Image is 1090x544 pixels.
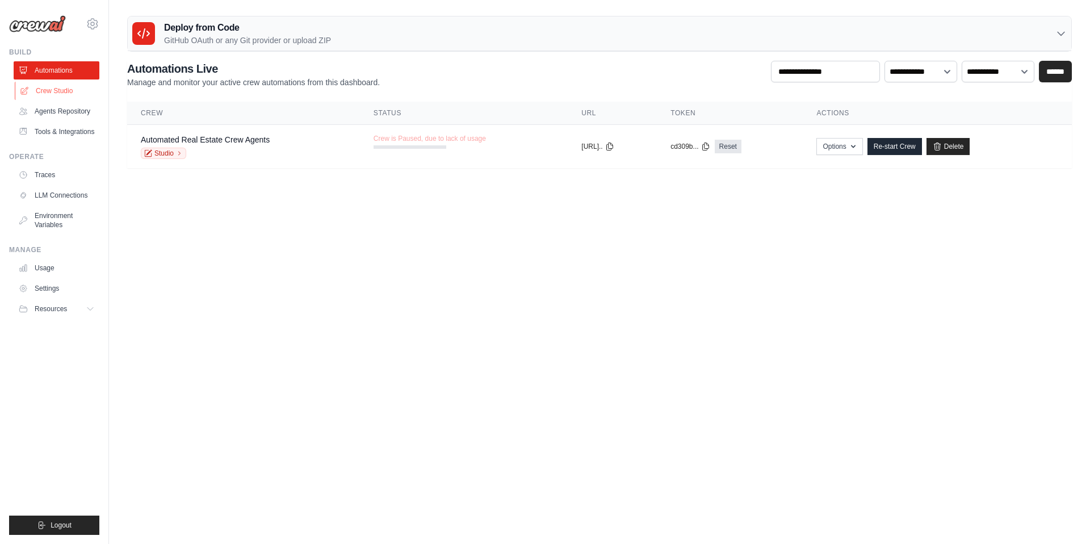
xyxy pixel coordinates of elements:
[803,102,1072,125] th: Actions
[14,186,99,204] a: LLM Connections
[141,148,186,159] a: Studio
[360,102,568,125] th: Status
[14,166,99,184] a: Traces
[164,21,331,35] h3: Deploy from Code
[35,304,67,313] span: Resources
[9,245,99,254] div: Manage
[141,135,270,144] a: Automated Real Estate Crew Agents
[14,102,99,120] a: Agents Repository
[127,61,380,77] h2: Automations Live
[657,102,803,125] th: Token
[127,102,360,125] th: Crew
[14,300,99,318] button: Resources
[14,207,99,234] a: Environment Variables
[14,123,99,141] a: Tools & Integrations
[568,102,657,125] th: URL
[14,279,99,298] a: Settings
[670,142,710,151] button: cd309b...
[9,516,99,535] button: Logout
[715,140,741,153] a: Reset
[867,138,922,155] a: Re-start Crew
[9,15,66,32] img: Logo
[164,35,331,46] p: GitHub OAuth or any Git provider or upload ZIP
[14,259,99,277] a: Usage
[15,82,100,100] a: Crew Studio
[127,77,380,88] p: Manage and monitor your active crew automations from this dashboard.
[14,61,99,79] a: Automations
[816,138,862,155] button: Options
[927,138,970,155] a: Delete
[51,521,72,530] span: Logout
[9,48,99,57] div: Build
[374,134,486,143] span: Crew is Paused, due to lack of usage
[9,152,99,161] div: Operate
